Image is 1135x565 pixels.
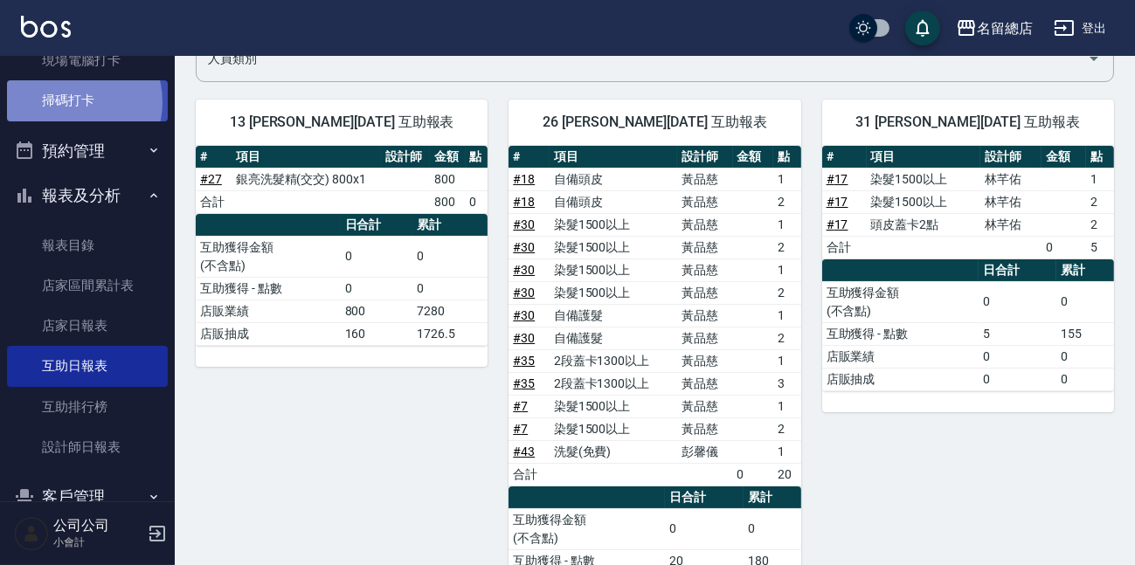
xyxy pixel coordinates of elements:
th: 金額 [430,146,466,169]
td: 染髮1500以上 [867,168,981,190]
td: 0 [412,277,488,300]
td: 0 [466,190,488,213]
td: 頭皮蓋卡2點 [867,213,981,236]
td: 林芊佑 [980,213,1042,236]
td: 自備護髮 [550,327,677,349]
th: 日合計 [665,486,744,509]
a: #30 [513,286,535,300]
h5: 公司公司 [53,517,142,534]
th: # [822,146,867,169]
a: #30 [513,308,535,322]
a: 現場電腦打卡 [7,40,168,80]
td: 2段蓋卡1300以上 [550,372,677,395]
span: 31 [PERSON_NAME][DATE] 互助報表 [843,114,1093,131]
td: 黃品慈 [677,349,732,372]
a: #17 [827,172,848,186]
a: #35 [513,354,535,368]
td: 3 [773,372,801,395]
th: # [196,146,232,169]
td: 互助獲得 - 點數 [196,277,341,300]
td: 互助獲得 - 點數 [822,322,979,345]
td: 0 [979,368,1057,390]
table: a dense table [822,146,1114,259]
td: 黃品慈 [677,213,732,236]
td: 2 [773,281,801,304]
th: 日合計 [341,214,413,237]
button: save [905,10,940,45]
td: 互助獲得金額 (不含點) [509,508,665,549]
button: 名留總店 [949,10,1040,46]
td: 0 [1042,236,1086,258]
a: #30 [513,217,535,231]
th: 累計 [744,486,801,509]
td: 2 [773,327,801,349]
td: 彭馨儀 [677,440,732,463]
td: 銀亮洗髮精(交交) 800x1 [232,168,381,190]
td: 1 [773,395,801,417]
div: 名留總店 [977,17,1033,39]
a: #30 [513,263,535,277]
a: #43 [513,444,535,458]
td: 染髮1500以上 [550,281,677,304]
a: 互助日報表 [7,346,168,386]
button: 客戶管理 [7,474,168,520]
a: #7 [513,422,528,436]
td: 染髮1500以上 [550,236,677,258]
a: #35 [513,376,535,390]
td: 0 [1056,281,1114,322]
td: 黃品慈 [677,372,732,395]
td: 黃品慈 [677,168,732,190]
td: 1 [773,304,801,327]
a: #18 [513,195,535,209]
td: 互助獲得金額 (不含點) [822,281,979,322]
td: 1 [773,440,801,463]
th: 設計師 [381,146,430,169]
a: 互助排行榜 [7,387,168,427]
td: 0 [979,281,1057,322]
td: 2 [1086,190,1114,213]
td: 自備頭皮 [550,168,677,190]
th: 金額 [733,146,773,169]
td: 黃品慈 [677,327,732,349]
th: 點 [773,146,801,169]
td: 店販抽成 [196,322,341,345]
td: 800 [430,190,466,213]
td: 0 [341,236,413,277]
td: 5 [1086,236,1114,258]
td: 店販抽成 [822,368,979,390]
input: 人員名稱 [204,44,1080,74]
table: a dense table [196,146,488,214]
td: 店販業績 [822,345,979,368]
th: 點 [466,146,488,169]
td: 林芊佑 [980,168,1042,190]
td: 黃品慈 [677,258,732,281]
th: 累計 [1056,259,1114,282]
td: 1726.5 [412,322,488,345]
th: 金額 [1042,146,1086,169]
td: 黃品慈 [677,190,732,213]
td: 合計 [822,236,867,258]
td: 染髮1500以上 [867,190,981,213]
img: Person [14,516,49,551]
td: 0 [1056,368,1114,390]
td: 互助獲得金額 (不含點) [196,236,341,277]
td: 自備頭皮 [550,190,677,213]
a: 店家日報表 [7,306,168,346]
td: 0 [412,236,488,277]
td: 1 [1086,168,1114,190]
a: #17 [827,217,848,231]
td: 20 [773,463,801,486]
button: 登出 [1047,12,1114,45]
th: # [509,146,549,169]
a: #27 [200,172,222,186]
td: 黃品慈 [677,281,732,304]
td: 7280 [412,300,488,322]
td: 染髮1500以上 [550,258,677,281]
td: 自備護髮 [550,304,677,327]
a: #7 [513,399,528,413]
a: 報表目錄 [7,225,168,265]
table: a dense table [822,259,1114,391]
td: 2 [773,236,801,258]
button: 報表及分析 [7,173,168,218]
th: 設計師 [980,146,1042,169]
